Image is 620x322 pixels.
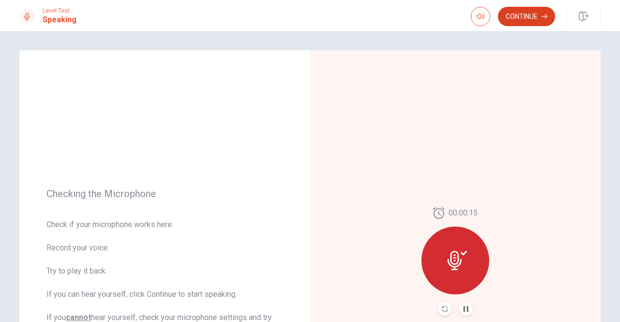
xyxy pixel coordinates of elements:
button: Continue [498,7,555,26]
span: Checking the Microphone [46,188,283,199]
span: Level Test [43,7,77,14]
h1: Speaking [43,14,77,26]
span: 00:00:15 [449,207,478,219]
button: Record Again [438,302,451,316]
button: Pause Audio [459,302,473,316]
u: cannot [66,313,91,322]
